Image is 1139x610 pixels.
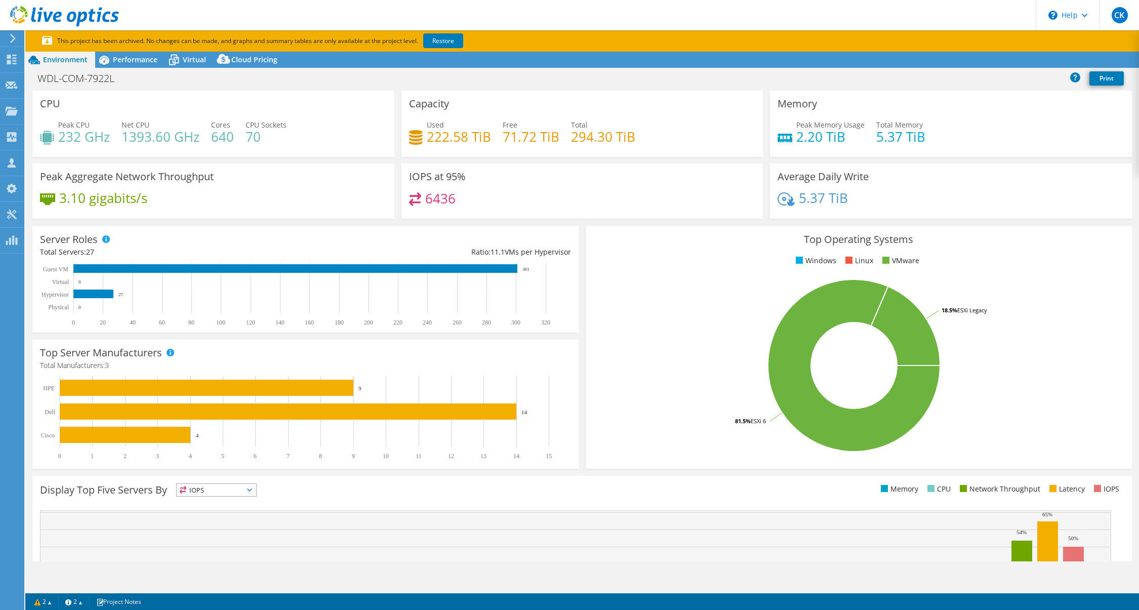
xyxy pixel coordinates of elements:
[593,234,1124,245] h3: Top Operating Systems
[121,120,149,130] span: Net CPU
[319,453,322,460] text: 8
[541,319,550,326] text: 320
[521,409,527,415] text: 14
[453,319,462,326] text: 260
[957,483,1040,495] li: Network Throughput
[43,385,55,392] text: HPE
[427,131,491,142] h4: 222.58 TiB
[196,432,199,438] text: 4
[124,453,127,460] text: 2
[778,98,817,109] h3: Memory
[793,255,836,266] li: Windows
[189,453,192,460] text: 4
[89,595,148,608] a: Project Notes
[1112,7,1128,23] span: CK
[751,417,766,425] tspan: ESXi 6
[448,453,454,460] text: 12
[513,453,519,460] text: 14
[58,595,90,608] a: 2
[352,453,355,460] text: 9
[246,319,255,326] text: 120
[130,319,136,326] text: 40
[383,453,389,460] text: 10
[78,305,81,310] text: 0
[59,192,147,204] h4: 3.10 gigabits/s
[358,385,361,391] text: 9
[100,319,106,326] text: 20
[778,171,869,182] h3: Average Daily Write
[159,319,165,326] text: 60
[42,291,69,298] text: Hypervisor
[40,347,162,358] h3: Top Server Manufacturers
[33,73,130,84] h1: WDL-COM-7922L
[211,131,234,142] h4: 640
[40,171,214,182] h3: Peak Aggregate Network Throughput
[177,484,256,496] span: IOPS
[925,483,951,495] li: CPU
[423,33,463,48] a: Restore
[216,319,225,326] text: 100
[41,432,55,439] text: Cisco
[425,193,456,204] h4: 6436
[246,120,287,130] span: CPU Sockets
[48,304,69,311] text: Physical
[27,595,59,608] a: 2
[40,247,305,258] div: Total Servers:
[287,453,290,460] text: 7
[335,319,344,326] text: 180
[45,409,55,416] text: Dell
[254,453,257,460] text: 6
[113,55,157,64] span: Performance
[843,255,873,266] li: Linux
[58,131,110,142] h4: 232 GHz
[503,120,517,130] span: Free
[188,319,194,326] text: 80
[423,319,432,326] text: 240
[156,453,159,460] text: 3
[91,453,94,460] text: 1
[942,306,957,314] tspan: 18.5%
[796,131,865,142] h4: 2.20 TiB
[796,120,865,130] span: Peak Memory Usage
[43,55,88,64] span: Environment
[511,319,520,326] text: 300
[42,35,538,47] p: This project has been archived. No changes can be made, and graphs and summary tables are only av...
[121,131,199,142] h4: 1393.60 GHz
[58,120,90,130] span: Peak CPU
[86,247,94,257] span: 27
[1068,535,1078,541] text: 50%
[427,120,444,130] span: Used
[58,453,61,460] text: 0
[878,483,918,495] li: Memory
[880,255,919,266] li: VMware
[482,319,491,326] text: 280
[183,55,206,64] span: Virtual
[1047,483,1085,495] li: Latency
[40,98,60,109] h3: CPU
[799,192,848,204] h4: 5.37 TiB
[491,247,505,257] span: 11.1
[78,279,81,284] text: 0
[1089,71,1124,86] a: Print
[43,266,68,273] text: Guest VM
[480,453,486,460] text: 13
[246,131,287,142] h4: 70
[305,247,571,258] div: Ratio: VMs per Hypervisor
[571,131,635,142] h4: 294.30 TiB
[522,267,530,272] text: 301
[52,278,69,286] text: Virtual
[546,453,552,460] text: 15
[221,453,224,460] text: 5
[876,120,923,130] span: Total Memory
[571,120,588,130] span: Total
[503,131,559,142] h4: 71.72 TiB
[1016,529,1027,535] text: 54%
[211,120,230,130] span: Cores
[1091,483,1119,495] li: IOPS
[1042,511,1052,517] text: 65%
[876,131,925,142] h4: 5.37 TiB
[118,292,124,297] text: 27
[1048,11,1057,20] svg: \n
[275,319,284,326] text: 140
[416,453,422,460] text: 11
